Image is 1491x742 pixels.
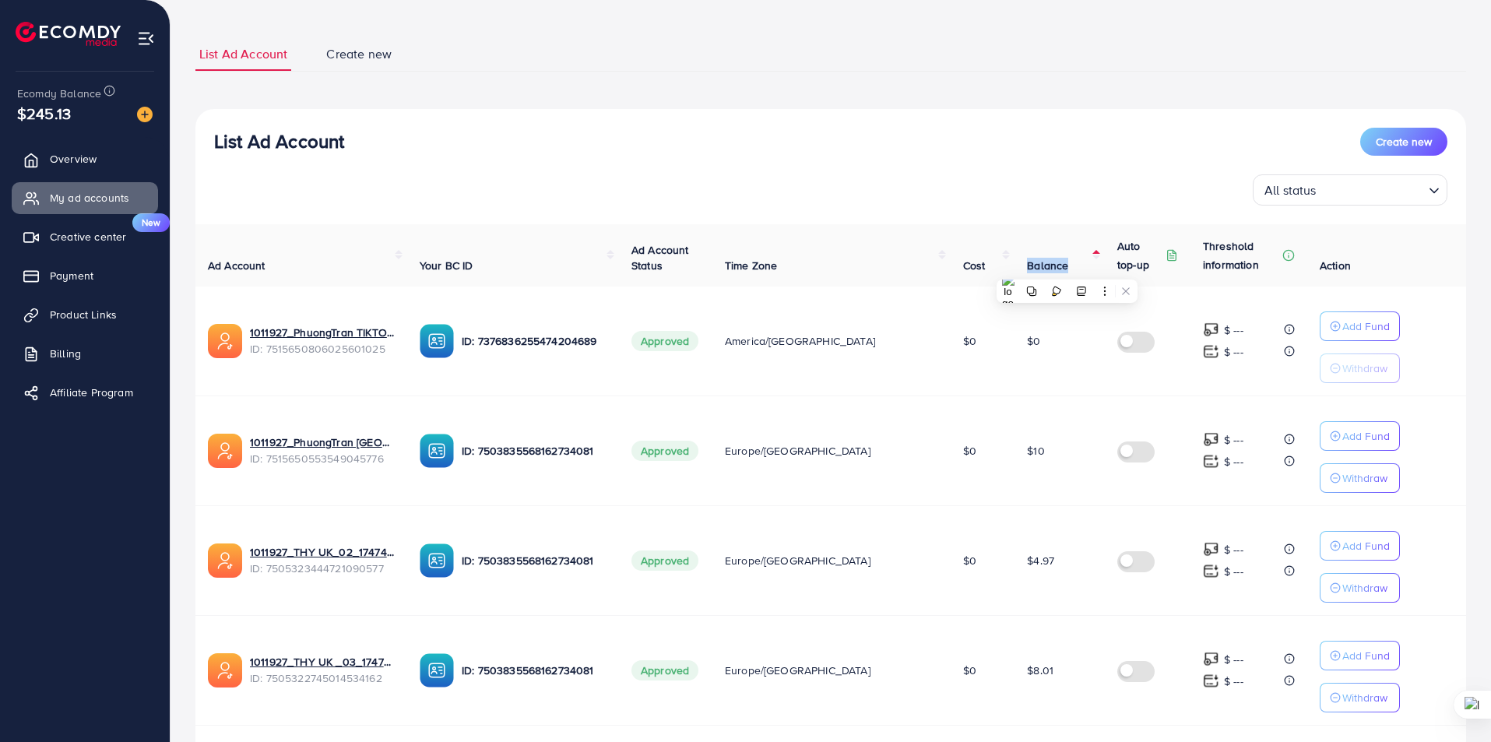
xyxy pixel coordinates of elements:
[1027,553,1054,568] span: $4.97
[725,258,777,273] span: Time Zone
[1320,683,1400,712] button: Withdraw
[12,260,158,291] a: Payment
[1224,562,1243,581] p: $ ---
[199,45,287,63] span: List Ad Account
[1342,536,1390,555] p: Add Fund
[132,213,170,232] span: New
[1342,688,1387,707] p: Withdraw
[1027,258,1068,273] span: Balance
[1027,443,1044,459] span: $10
[250,451,395,466] span: ID: 7515650553549045776
[1203,453,1219,469] img: top-up amount
[1360,128,1447,156] button: Create new
[420,324,454,358] img: ic-ba-acc.ded83a64.svg
[1224,321,1243,339] p: $ ---
[631,242,689,273] span: Ad Account Status
[631,660,698,680] span: Approved
[1224,452,1243,471] p: $ ---
[250,325,395,340] a: 1011927_PhuongTran TIKTOK US 01_1749873828056
[50,229,126,244] span: Creative center
[12,221,158,252] a: Creative centerNew
[208,258,265,273] span: Ad Account
[50,268,93,283] span: Payment
[50,385,133,400] span: Affiliate Program
[1224,672,1243,691] p: $ ---
[462,661,607,680] p: ID: 7503835568162734081
[725,443,870,459] span: Europe/[GEOGRAPHIC_DATA]
[1342,427,1390,445] p: Add Fund
[963,333,976,349] span: $0
[462,441,607,460] p: ID: 7503835568162734081
[963,258,986,273] span: Cost
[1342,317,1390,336] p: Add Fund
[1342,578,1387,597] p: Withdraw
[420,543,454,578] img: ic-ba-acc.ded83a64.svg
[1342,359,1387,378] p: Withdraw
[208,434,242,468] img: ic-ads-acc.e4c84228.svg
[1027,333,1040,349] span: $0
[1203,563,1219,579] img: top-up amount
[137,30,155,47] img: menu
[1320,463,1400,493] button: Withdraw
[1203,541,1219,557] img: top-up amount
[631,441,698,461] span: Approved
[963,663,976,678] span: $0
[137,107,153,122] img: image
[50,307,117,322] span: Product Links
[250,325,395,357] div: <span class='underline'>1011927_PhuongTran TIKTOK US 01_1749873828056</span></br>7515650806025601025
[1320,311,1400,341] button: Add Fund
[462,332,607,350] p: ID: 7376836255474204689
[1342,646,1390,665] p: Add Fund
[250,434,395,450] a: 1011927_PhuongTran [GEOGRAPHIC_DATA] 01_1749873767691
[50,346,81,361] span: Billing
[1320,573,1400,603] button: Withdraw
[725,663,870,678] span: Europe/[GEOGRAPHIC_DATA]
[250,544,395,576] div: <span class='underline'>1011927_THY UK_02_1747469301766</span></br>7505323444721090577
[250,670,395,686] span: ID: 7505322745014534162
[631,331,698,351] span: Approved
[963,443,976,459] span: $0
[1253,174,1447,206] div: Search for option
[208,324,242,358] img: ic-ads-acc.e4c84228.svg
[17,86,101,101] span: Ecomdy Balance
[1203,237,1279,274] p: Threshold information
[1224,650,1243,669] p: $ ---
[1320,641,1400,670] button: Add Fund
[631,550,698,571] span: Approved
[1203,651,1219,667] img: top-up amount
[1224,431,1243,449] p: $ ---
[12,338,158,369] a: Billing
[1320,353,1400,383] button: Withdraw
[12,182,158,213] a: My ad accounts
[1320,258,1351,273] span: Action
[1027,663,1053,678] span: $8.01
[725,553,870,568] span: Europe/[GEOGRAPHIC_DATA]
[12,143,158,174] a: Overview
[12,377,158,408] a: Affiliate Program
[1320,531,1400,561] button: Add Fund
[1376,134,1432,149] span: Create new
[16,22,121,46] img: logo
[420,258,473,273] span: Your BC ID
[420,434,454,468] img: ic-ba-acc.ded83a64.svg
[1203,322,1219,338] img: top-up amount
[1203,673,1219,689] img: top-up amount
[208,543,242,578] img: ic-ads-acc.e4c84228.svg
[250,341,395,357] span: ID: 7515650806025601025
[17,102,71,125] span: $245.13
[50,190,129,206] span: My ad accounts
[326,45,392,63] span: Create new
[1321,176,1422,202] input: Search for option
[1203,343,1219,360] img: top-up amount
[250,654,395,670] a: 1011927_THY UK _03_1747469320630
[250,654,395,686] div: <span class='underline'>1011927_THY UK _03_1747469320630</span></br>7505322745014534162
[12,299,158,330] a: Product Links
[963,553,976,568] span: $0
[462,551,607,570] p: ID: 7503835568162734081
[250,561,395,576] span: ID: 7505323444721090577
[1342,469,1387,487] p: Withdraw
[1224,540,1243,559] p: $ ---
[208,653,242,687] img: ic-ads-acc.e4c84228.svg
[420,653,454,687] img: ic-ba-acc.ded83a64.svg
